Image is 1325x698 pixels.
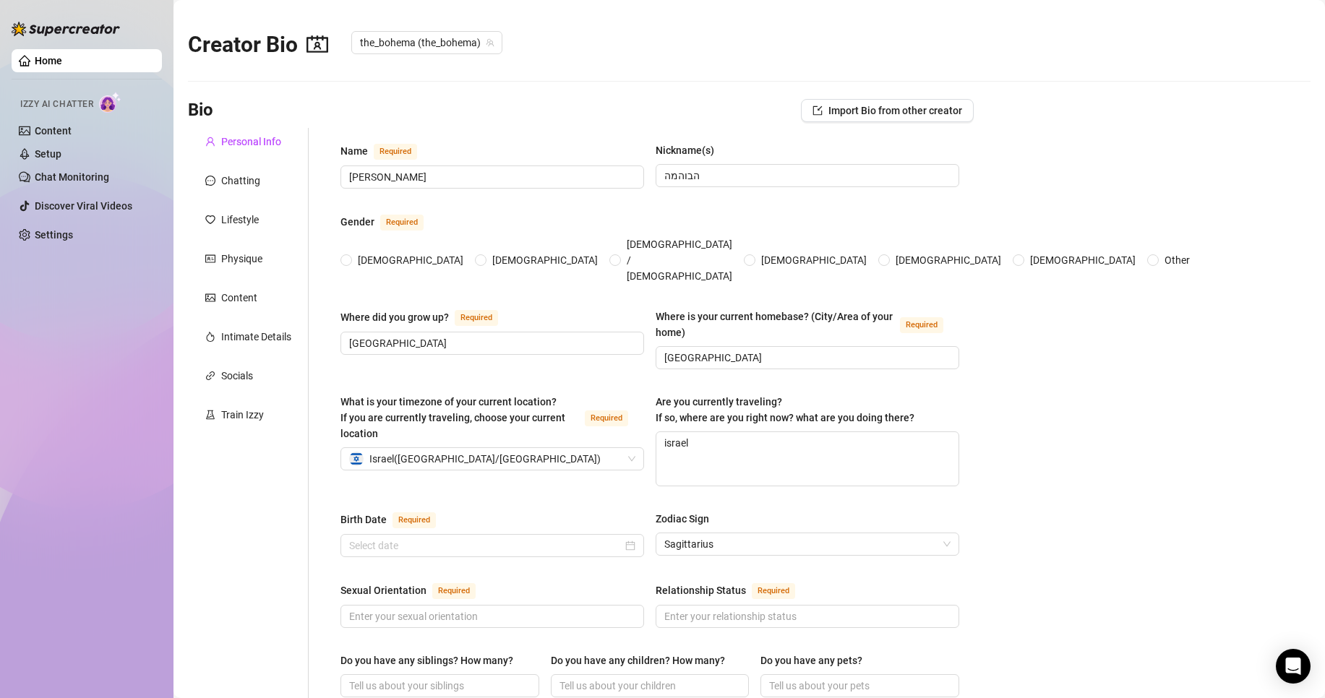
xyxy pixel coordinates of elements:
div: Name [340,143,368,159]
span: Required [432,583,476,599]
span: Required [374,144,417,160]
div: Zodiac Sign [656,511,709,527]
input: Do you have any pets? [769,678,948,694]
div: Relationship Status [656,582,746,598]
input: Where did you grow up? [349,335,633,351]
span: Required [752,583,795,599]
span: link [205,371,215,381]
span: the_bohema (the_bohema) [360,32,494,53]
span: [DEMOGRAPHIC_DATA] [486,252,604,268]
span: heart [205,215,215,225]
label: Nickname(s) [656,142,724,158]
div: Train Izzy [221,407,264,423]
a: Chat Monitoring [35,171,109,183]
input: Birth Date [349,538,622,553]
span: picture [205,293,215,303]
span: Required [585,410,628,426]
label: Do you have any pets? [760,652,872,668]
label: Do you have any siblings? How many? [340,652,523,668]
span: Required [380,215,424,230]
div: Do you have any pets? [760,652,862,668]
span: Are you currently traveling? If so, where are you right now? what are you doing there? [656,396,914,423]
span: experiment [205,410,215,420]
img: AI Chatter [99,92,121,113]
a: Content [35,125,72,137]
label: Gender [340,213,439,230]
span: Sagittarius [664,533,951,555]
div: Physique [221,251,262,267]
span: idcard [205,254,215,264]
div: Socials [221,368,253,384]
div: Birth Date [340,512,387,527]
span: Required [393,512,436,528]
span: [DEMOGRAPHIC_DATA] / [DEMOGRAPHIC_DATA] [621,236,738,284]
span: [DEMOGRAPHIC_DATA] [890,252,1007,268]
div: Chatting [221,173,260,189]
span: Other [1159,252,1196,268]
span: [DEMOGRAPHIC_DATA] [352,252,469,268]
span: Required [900,317,943,333]
div: Where is your current homebase? (City/Area of your home) [656,309,894,340]
div: Do you have any siblings? How many? [340,652,513,668]
input: Sexual Orientation [349,608,633,624]
span: Import Bio from other creator [828,105,962,116]
textarea: israel [656,432,959,486]
a: Discover Viral Videos [35,200,132,212]
img: logo-BBDzfeDw.svg [12,22,120,36]
div: Content [221,290,257,306]
span: message [205,176,215,186]
span: What is your timezone of your current location? If you are currently traveling, choose your curre... [340,396,565,439]
div: Lifestyle [221,212,259,228]
span: Izzy AI Chatter [20,98,93,111]
span: fire [205,332,215,342]
label: Relationship Status [656,582,811,599]
a: Setup [35,148,61,160]
input: Nickname(s) [664,168,948,184]
span: team [486,38,494,47]
input: Name [349,169,633,185]
label: Where did you grow up? [340,309,514,326]
label: Birth Date [340,511,452,528]
input: Do you have any children? How many? [559,678,738,694]
span: contacts [306,33,328,55]
input: Relationship Status [664,608,948,624]
label: Name [340,142,433,160]
input: Do you have any siblings? How many? [349,678,528,694]
div: Gender [340,214,374,230]
div: Intimate Details [221,329,291,345]
label: Sexual Orientation [340,582,492,599]
span: [DEMOGRAPHIC_DATA] [755,252,872,268]
a: Home [35,55,62,66]
label: Zodiac Sign [656,511,719,527]
span: Required [455,310,498,326]
div: Open Intercom Messenger [1276,649,1311,684]
span: Israel ( [GEOGRAPHIC_DATA]/[GEOGRAPHIC_DATA] ) [369,448,601,470]
div: Do you have any children? How many? [551,652,725,668]
h2: Creator Bio [188,31,328,59]
div: Where did you grow up? [340,309,449,325]
button: Import Bio from other creator [801,99,974,122]
a: Settings [35,229,73,241]
div: Nickname(s) [656,142,714,158]
h3: Bio [188,99,213,122]
img: il [349,452,364,466]
span: import [812,105,823,116]
div: Sexual Orientation [340,582,426,598]
label: Do you have any children? How many? [551,652,735,668]
div: Personal Info [221,134,281,150]
span: user [205,137,215,147]
span: [DEMOGRAPHIC_DATA] [1024,252,1141,268]
label: Where is your current homebase? (City/Area of your home) [656,309,959,340]
input: Where is your current homebase? (City/Area of your home) [664,350,948,366]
